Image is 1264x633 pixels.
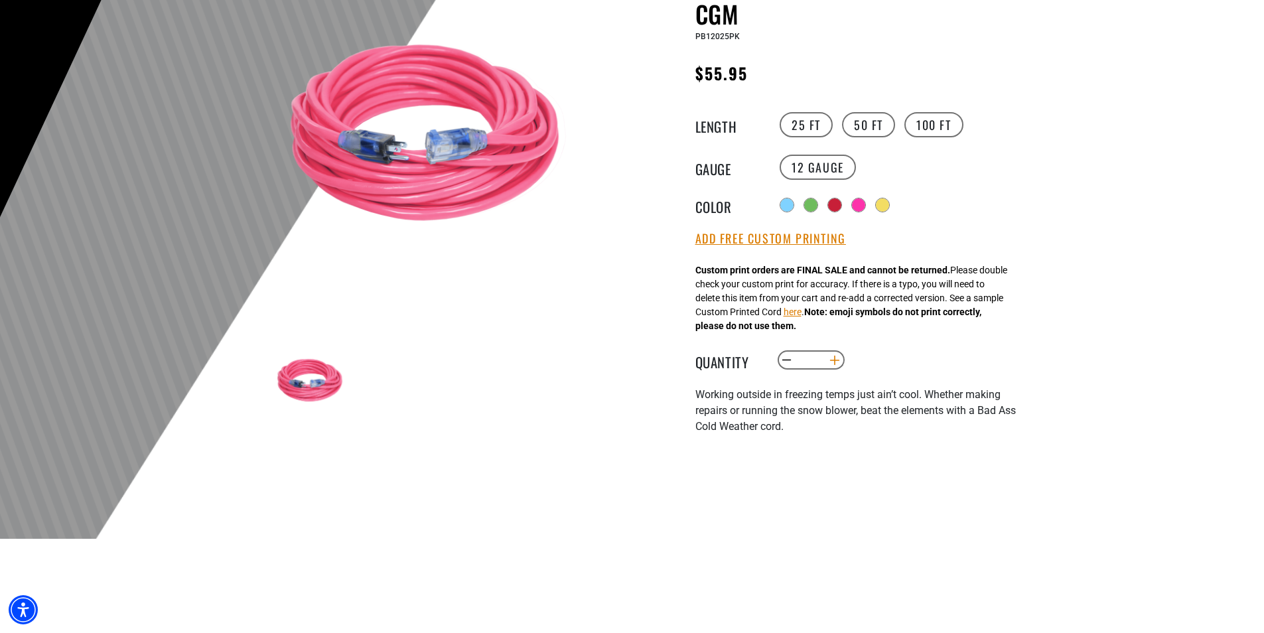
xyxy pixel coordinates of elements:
legend: Gauge [695,159,762,176]
span: Working outside in freezing temps just ain’t cool. Whether making repairs or running the snow blo... [695,388,1016,433]
strong: Note: emoji symbols do not print correctly, please do not use them. [695,307,981,331]
div: Please double check your custom print for accuracy. If there is a typo, you will need to delete t... [695,263,1007,333]
legend: Length [695,116,762,133]
label: 100 FT [904,112,963,137]
span: $55.95 [695,61,748,85]
span: PB12025PK [695,32,740,41]
button: Add Free Custom Printing [695,232,846,246]
button: here [784,305,802,319]
img: Pink [273,343,350,420]
label: 12 Gauge [780,155,856,180]
label: Quantity [695,352,762,369]
label: 50 FT [842,112,895,137]
legend: Color [695,196,762,214]
strong: Custom print orders are FINAL SALE and cannot be returned. [695,265,950,275]
label: 25 FT [780,112,833,137]
div: Accessibility Menu [9,595,38,624]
